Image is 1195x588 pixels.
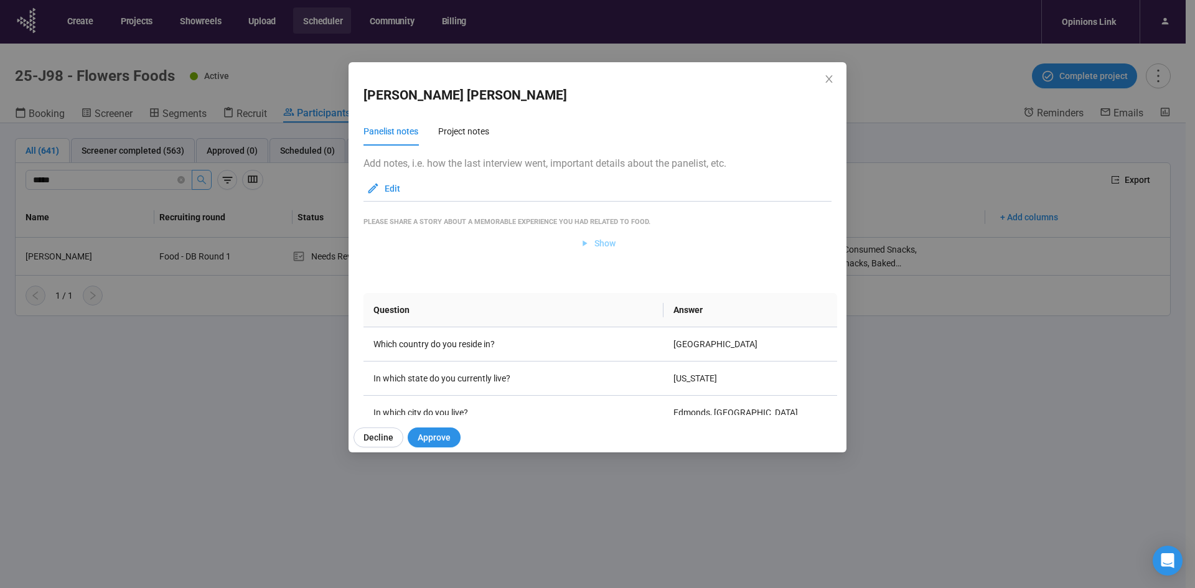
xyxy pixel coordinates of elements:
td: [US_STATE] [663,362,837,396]
th: Question [363,293,663,327]
span: Approve [418,431,451,444]
button: Edit [363,179,403,198]
div: Open Intercom Messenger [1153,546,1183,576]
button: Decline [354,427,403,447]
td: Which country do you reside in? [363,327,663,362]
button: Close [822,73,836,86]
th: Answer [663,293,837,327]
span: Decline [363,431,393,444]
div: Project notes [438,124,489,138]
h2: [PERSON_NAME] [PERSON_NAME] [363,85,567,106]
div: Please share a story about a memorable experience you had related to food. [363,217,832,227]
p: Add notes, i.e. how the last interview went, important details about the panelist, etc. [363,156,832,171]
div: Panelist notes [363,124,418,138]
button: Show [569,233,626,253]
td: [GEOGRAPHIC_DATA] [663,327,837,362]
button: Approve [408,427,461,447]
span: Show [594,236,616,250]
td: Edmonds, [GEOGRAPHIC_DATA] [663,396,837,430]
td: In which state do you currently live? [363,362,663,396]
td: In which city do you live? [363,396,663,430]
span: Edit [385,182,400,195]
span: close [824,74,834,84]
